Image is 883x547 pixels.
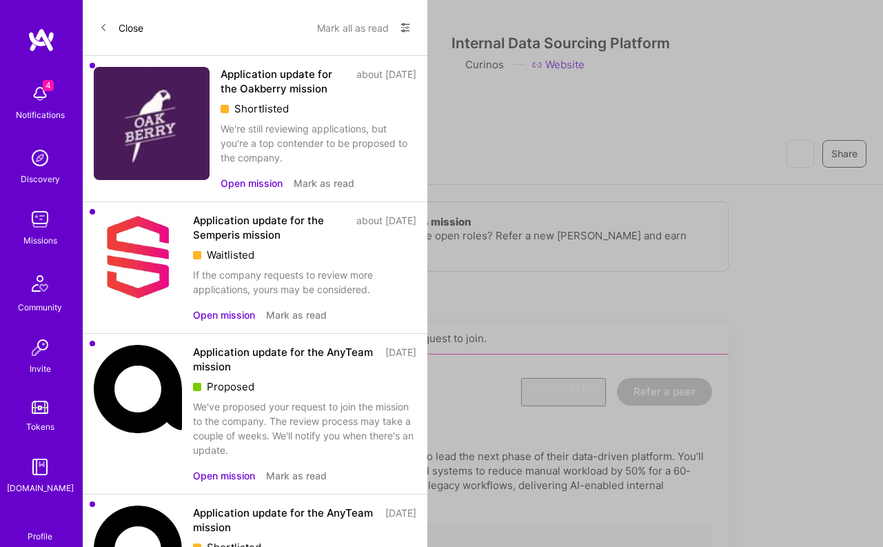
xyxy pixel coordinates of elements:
[32,401,48,414] img: tokens
[26,80,54,108] img: bell
[26,419,54,434] div: Tokens
[94,345,182,433] img: Company Logo
[193,268,416,297] div: If the company requests to review more applications, yours may be considered.
[356,213,416,242] div: about [DATE]
[18,300,62,315] div: Community
[193,468,255,483] button: Open mission
[94,67,210,180] img: Company Logo
[23,233,57,248] div: Missions
[26,453,54,481] img: guide book
[99,17,143,39] button: Close
[294,176,354,190] button: Mark as read
[221,67,348,96] div: Application update for the Oakberry mission
[26,144,54,172] img: discovery
[193,506,377,535] div: Application update for the AnyTeam mission
[193,213,348,242] div: Application update for the Semperis mission
[193,399,416,457] div: We've proposed your request to join the mission to the company. The review process may take a cou...
[28,529,52,542] div: Profile
[385,345,416,374] div: [DATE]
[21,172,60,186] div: Discovery
[266,308,327,322] button: Mark as read
[28,28,55,52] img: logo
[30,361,51,376] div: Invite
[317,17,389,39] button: Mark all as read
[26,334,54,361] img: Invite
[23,267,57,300] img: Community
[193,379,416,394] div: Proposed
[193,248,416,262] div: Waitlisted
[266,468,327,483] button: Mark as read
[43,80,54,91] span: 4
[356,67,416,96] div: about [DATE]
[193,345,377,374] div: Application update for the AnyTeam mission
[385,506,416,535] div: [DATE]
[7,481,74,495] div: [DOMAIN_NAME]
[193,308,255,322] button: Open mission
[16,108,65,122] div: Notifications
[26,206,54,233] img: teamwork
[221,121,416,165] div: We're still reviewing applications, but you're a top contender to be proposed to the company.
[221,101,416,116] div: Shortlisted
[221,176,283,190] button: Open mission
[23,515,57,542] a: Profile
[94,213,182,301] img: Company Logo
